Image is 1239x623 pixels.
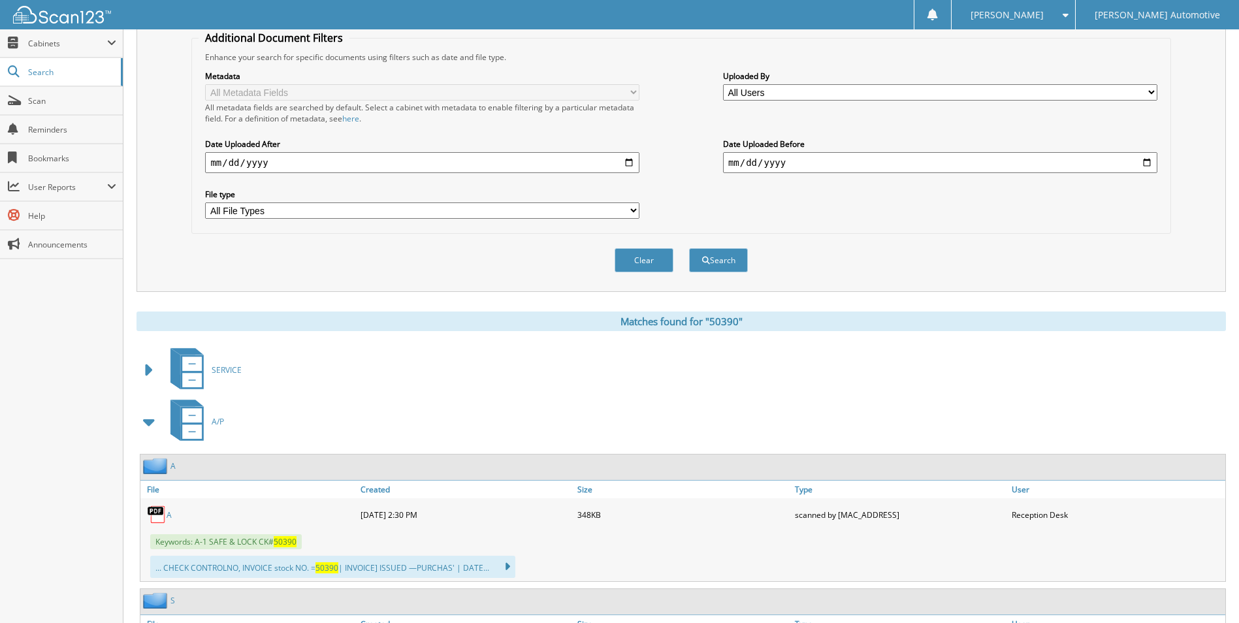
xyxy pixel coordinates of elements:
span: Help [28,210,116,221]
legend: Additional Document Filters [199,31,349,45]
img: folder2.png [143,458,170,474]
span: A/P [212,416,224,427]
div: Matches found for "50390" [137,311,1226,331]
span: 50390 [315,562,338,573]
span: Reminders [28,124,116,135]
span: Scan [28,95,116,106]
div: [DATE] 2:30 PM [357,502,574,528]
img: PDF.png [147,505,167,524]
button: Clear [615,248,673,272]
a: Size [574,481,791,498]
img: scan123-logo-white.svg [13,6,111,24]
a: here [342,113,359,124]
a: S [170,595,175,606]
a: User [1008,481,1225,498]
a: A [170,460,176,471]
iframe: Chat Widget [1174,560,1239,623]
div: Enhance your search for specific documents using filters such as date and file type. [199,52,1163,63]
span: Search [28,67,114,78]
a: A [167,509,172,520]
label: Uploaded By [723,71,1157,82]
button: Search [689,248,748,272]
span: [PERSON_NAME] Automotive [1095,11,1220,19]
span: Announcements [28,239,116,250]
label: Date Uploaded After [205,138,639,150]
span: [PERSON_NAME] [971,11,1044,19]
a: A/P [163,396,224,447]
a: File [140,481,357,498]
span: Bookmarks [28,153,116,164]
img: folder2.png [143,592,170,609]
span: User Reports [28,182,107,193]
label: File type [205,189,639,200]
span: Keywords: A-1 SAFE & LOCK CK# [150,534,302,549]
label: Date Uploaded Before [723,138,1157,150]
input: start [205,152,639,173]
div: 348KB [574,502,791,528]
span: SERVICE [212,364,242,375]
a: Type [792,481,1008,498]
input: end [723,152,1157,173]
div: ... CHECK CONTROLNO, INVOICE stock NO. = | INVOICE] ISSUED —PURCHAS' | DATE... [150,556,515,578]
label: Metadata [205,71,639,82]
span: Cabinets [28,38,107,49]
div: Reception Desk [1008,502,1225,528]
span: 50390 [274,536,297,547]
div: scanned by [MAC_ADDRESS] [792,502,1008,528]
a: SERVICE [163,344,242,396]
div: All metadata fields are searched by default. Select a cabinet with metadata to enable filtering b... [205,102,639,124]
a: Created [357,481,574,498]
